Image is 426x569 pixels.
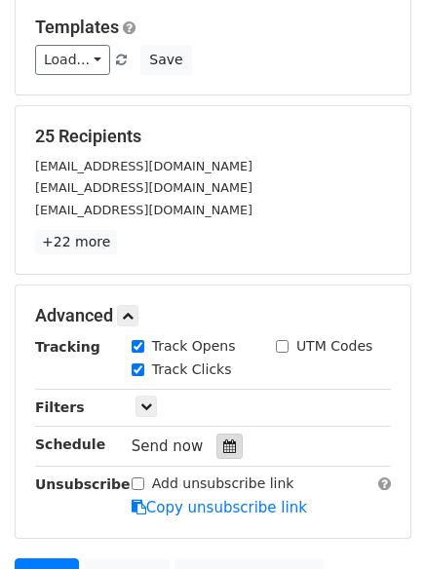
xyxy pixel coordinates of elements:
[35,230,117,254] a: +22 more
[35,203,252,217] small: [EMAIL_ADDRESS][DOMAIN_NAME]
[132,437,204,455] span: Send now
[35,476,131,492] strong: Unsubscribe
[35,180,252,195] small: [EMAIL_ADDRESS][DOMAIN_NAME]
[35,126,391,147] h5: 25 Recipients
[35,305,391,326] h5: Advanced
[132,499,307,516] a: Copy unsubscribe link
[35,17,119,37] a: Templates
[152,474,294,494] label: Add unsubscribe link
[140,45,191,75] button: Save
[35,159,252,173] small: [EMAIL_ADDRESS][DOMAIN_NAME]
[35,399,85,415] strong: Filters
[329,475,426,569] iframe: Chat Widget
[35,45,110,75] a: Load...
[152,360,232,380] label: Track Clicks
[35,339,100,355] strong: Tracking
[296,336,372,357] label: UTM Codes
[35,436,105,452] strong: Schedule
[152,336,236,357] label: Track Opens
